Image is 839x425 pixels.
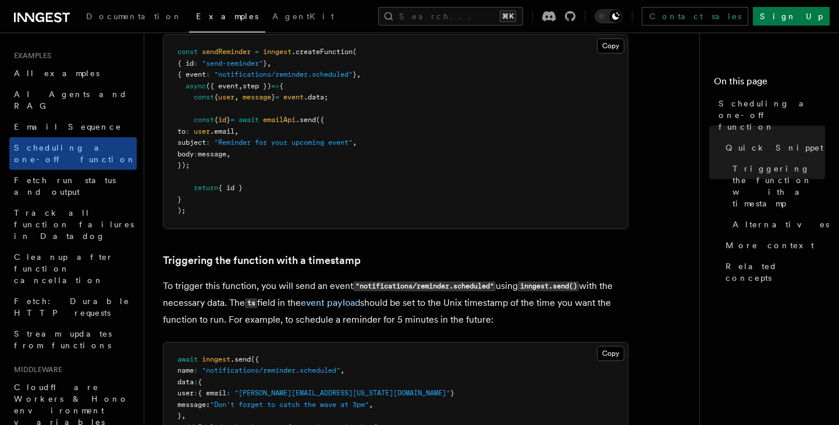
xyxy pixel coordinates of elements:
[198,389,226,397] span: { email
[214,116,218,124] span: {
[263,48,291,56] span: inngest
[14,297,130,317] span: Fetch: Durable HTTP requests
[9,365,62,374] span: Middleware
[271,93,275,101] span: }
[721,137,825,158] a: Quick Snippet
[218,93,234,101] span: user
[14,208,134,241] span: Track all function failures in Datadog
[206,138,210,147] span: :
[177,138,206,147] span: subject
[245,298,257,308] code: ts
[194,93,214,101] span: const
[296,116,316,124] span: .send
[357,70,361,78] span: ,
[177,355,198,363] span: await
[210,127,234,135] span: .email
[218,116,226,124] span: id
[14,176,116,197] span: Fetch run status and output
[177,59,194,67] span: { id
[177,195,182,203] span: }
[14,329,112,350] span: Stream updates from functions
[450,389,454,397] span: }
[9,170,137,202] a: Fetch run status and output
[182,412,186,420] span: ,
[721,256,825,288] a: Related concepts
[163,278,628,328] p: To trigger this function, you will send an event using with the necessary data. The field in the ...
[726,142,823,153] span: Quick Snippet
[9,51,51,60] span: Examples
[239,82,243,90] span: ,
[9,63,137,84] a: All examples
[177,366,194,374] span: name
[255,48,259,56] span: =
[194,184,218,192] span: return
[9,84,137,116] a: AI Agents and RAG
[595,9,623,23] button: Toggle dark mode
[79,3,189,31] a: Documentation
[177,150,194,158] span: body
[301,297,360,308] a: event payload
[597,38,624,53] button: Copy
[753,7,830,26] a: Sign Up
[202,366,340,374] span: "notifications/reminder.scheduled"
[263,116,296,124] span: emailApi
[272,12,334,21] span: AgentKit
[353,281,496,291] code: "notifications/reminder.scheduled"
[202,355,230,363] span: inngest
[518,281,579,291] code: inngest.send()
[210,401,369,409] span: "Don't forget to catch the wave at 3pm"
[9,291,137,323] a: Fetch: Durable HTTP requests
[733,163,825,209] span: Triggering the function with a timestamp
[291,48,353,56] span: .createFunction
[234,127,239,135] span: ,
[316,116,324,124] span: ({
[9,202,137,247] a: Track all function failures in Datadog
[230,355,251,363] span: .send
[177,127,186,135] span: to
[719,98,825,133] span: Scheduling a one-off function
[283,93,304,101] span: event
[279,82,283,90] span: {
[728,158,825,214] a: Triggering the function with a timestamp
[304,93,328,101] span: .data;
[234,93,239,101] span: ,
[177,378,194,386] span: data
[226,116,230,124] span: }
[714,74,825,93] h4: On this page
[14,252,113,285] span: Cleanup after function cancellation
[251,355,259,363] span: ({
[163,252,361,269] a: Triggering the function with a timestamp
[9,116,137,137] a: Email Sequence
[177,48,198,56] span: const
[271,82,279,90] span: =>
[177,389,194,397] span: user
[353,48,357,56] span: (
[369,401,373,409] span: ,
[9,247,137,291] a: Cleanup after function cancellation
[230,116,234,124] span: =
[353,70,357,78] span: }
[9,137,137,170] a: Scheduling a one-off function
[263,59,267,67] span: }
[340,366,344,374] span: ,
[86,12,182,21] span: Documentation
[206,70,210,78] span: :
[14,69,99,78] span: All examples
[500,10,516,22] kbd: ⌘K
[214,93,218,101] span: {
[198,150,226,158] span: message
[177,206,186,215] span: );
[243,93,271,101] span: message
[186,82,206,90] span: async
[194,59,198,67] span: :
[733,219,829,230] span: Alternatives
[239,116,259,124] span: await
[177,412,182,420] span: }
[714,93,825,137] a: Scheduling a one-off function
[177,401,210,409] span: message:
[202,48,251,56] span: sendReminder
[353,138,357,147] span: ,
[226,150,230,158] span: ,
[275,93,279,101] span: =
[234,389,450,397] span: "[PERSON_NAME][EMAIL_ADDRESS][US_STATE][DOMAIN_NAME]"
